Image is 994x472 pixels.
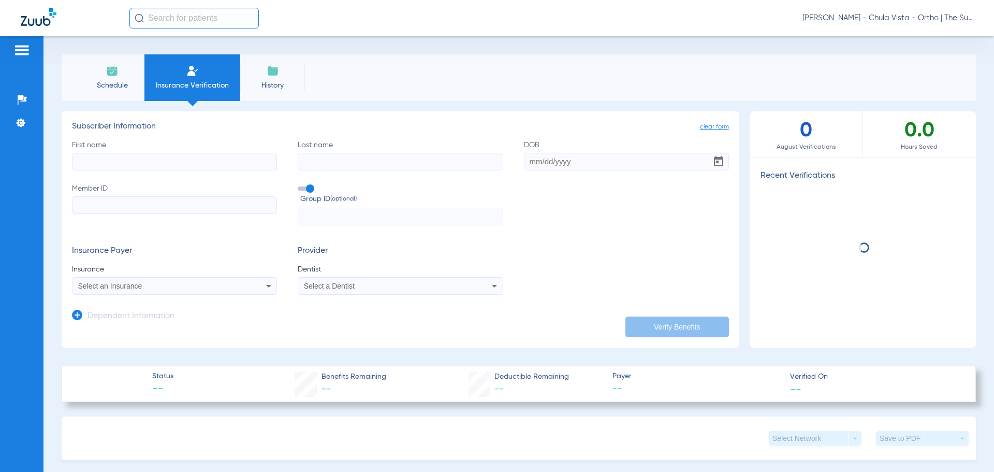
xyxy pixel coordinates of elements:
[72,153,277,170] input: First name
[330,194,357,205] small: (optional)
[625,317,729,337] button: Verify Benefits
[790,383,801,394] span: --
[72,264,277,275] span: Insurance
[612,371,781,382] span: Payer
[267,65,279,77] img: History
[87,311,174,322] h3: Dependent Information
[129,8,259,28] input: Search for patients
[152,382,173,397] span: --
[708,151,729,172] button: Open calendar
[298,264,503,275] span: Dentist
[135,13,144,23] img: Search Icon
[298,140,503,170] label: Last name
[524,153,729,170] input: DOBOpen calendar
[186,65,199,77] img: Manual Insurance Verification
[72,140,277,170] label: First name
[802,13,973,23] span: [PERSON_NAME] - Chula Vista - Ortho | The Super Dentists
[300,194,503,205] span: Group ID
[494,384,504,394] span: --
[750,111,863,158] div: 0
[21,8,56,26] img: Zuub Logo
[321,384,331,394] span: --
[750,171,976,181] h3: Recent Verifications
[494,371,569,382] span: Deductible Remaining
[78,282,142,290] span: Select an Insurance
[863,111,976,158] div: 0.0
[13,44,30,56] img: hamburger-icon
[72,196,277,214] input: Member ID
[304,282,355,290] span: Select a Dentist
[298,246,503,256] h3: Provider
[72,246,277,256] h3: Insurance Payer
[106,65,119,77] img: Schedule
[152,371,173,382] span: Status
[298,153,503,170] input: Last name
[863,142,976,152] span: Hours Saved
[87,80,137,91] span: Schedule
[72,122,729,132] h3: Subscriber Information
[700,122,729,132] span: clear form
[612,382,781,395] span: --
[248,80,297,91] span: History
[524,140,729,170] label: DOB
[750,142,863,152] span: August Verifications
[321,371,386,382] span: Benefits Remaining
[790,371,959,382] span: Verified On
[152,80,232,91] span: Insurance Verification
[72,183,277,226] label: Member ID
